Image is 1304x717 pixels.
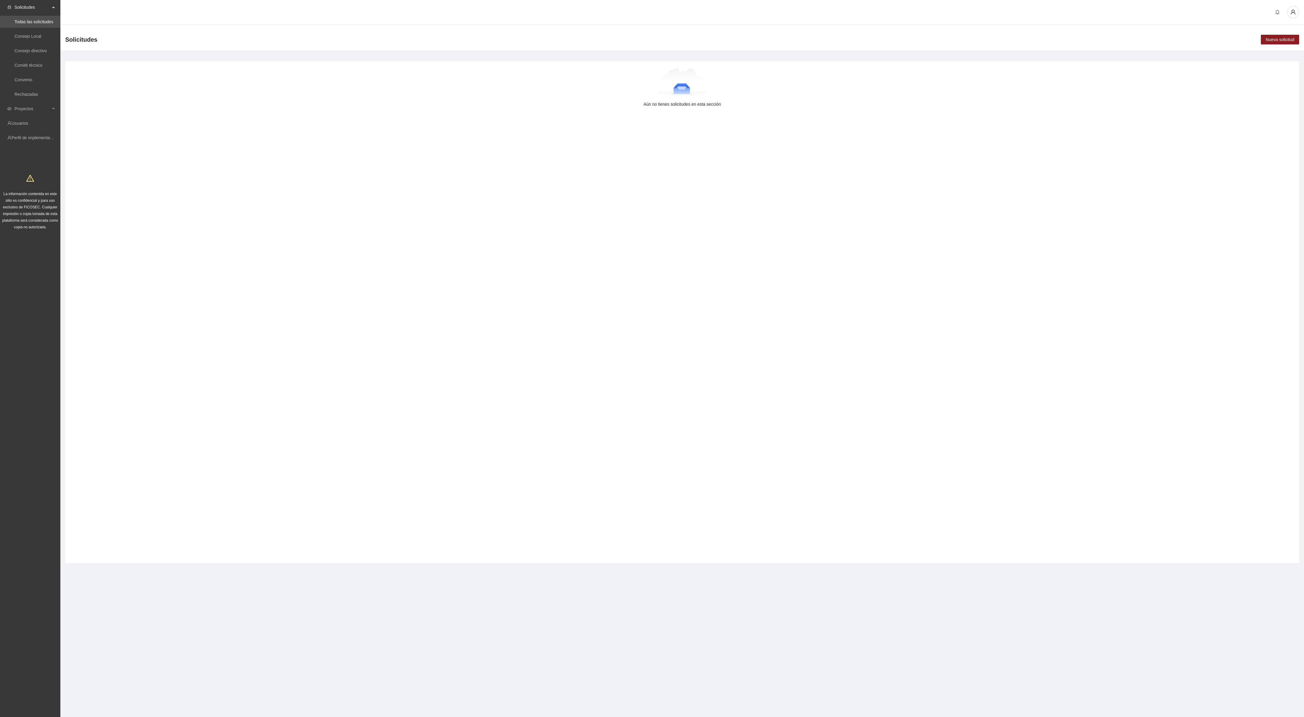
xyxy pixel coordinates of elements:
[14,1,50,13] span: Solicitudes
[14,103,50,115] span: Proyectos
[75,101,1290,108] div: Aún no tienes solicitudes en esta sección
[11,121,28,126] a: Usuarios
[14,63,43,68] a: Comité técnico
[1287,9,1299,15] span: user
[1273,10,1282,14] span: bell
[7,107,11,111] span: eye
[2,192,58,229] span: La información contenida en este sitio es confidencial y para uso exclusivo de FICOSEC. Cualquier...
[14,48,47,53] a: Consejo directivo
[14,19,53,24] a: Todas las solicitudes
[1266,36,1294,43] span: Nueva solicitud
[1273,7,1282,17] button: bell
[26,174,34,182] span: warning
[1287,6,1299,18] button: user
[7,5,11,9] span: inbox
[14,92,38,97] a: Rechazadas
[65,35,97,44] span: Solicitudes
[658,68,707,98] img: Aún no tienes solicitudes en esta sección
[14,77,32,82] a: Convenio
[11,135,59,140] a: Perfil de implementadora
[14,34,41,39] a: Consejo Local
[1261,35,1299,44] button: Nueva solicitud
